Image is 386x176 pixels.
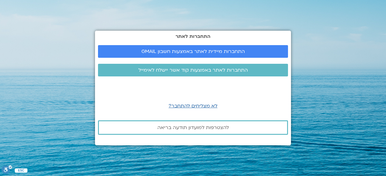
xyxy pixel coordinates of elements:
a: לא מצליחים להתחבר? [169,103,217,109]
span: התחברות לאתר באמצעות קוד אשר יישלח לאימייל [138,67,248,73]
a: להצטרפות למועדון תודעה בריאה [98,120,288,135]
h2: התחברות לאתר [98,34,288,39]
span: להצטרפות למועדון תודעה בריאה [157,125,229,130]
a: התחברות מיידית לאתר באמצעות חשבון GMAIL [98,45,288,58]
a: התחברות לאתר באמצעות קוד אשר יישלח לאימייל [98,64,288,76]
span: התחברות מיידית לאתר באמצעות חשבון GMAIL [141,49,245,54]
